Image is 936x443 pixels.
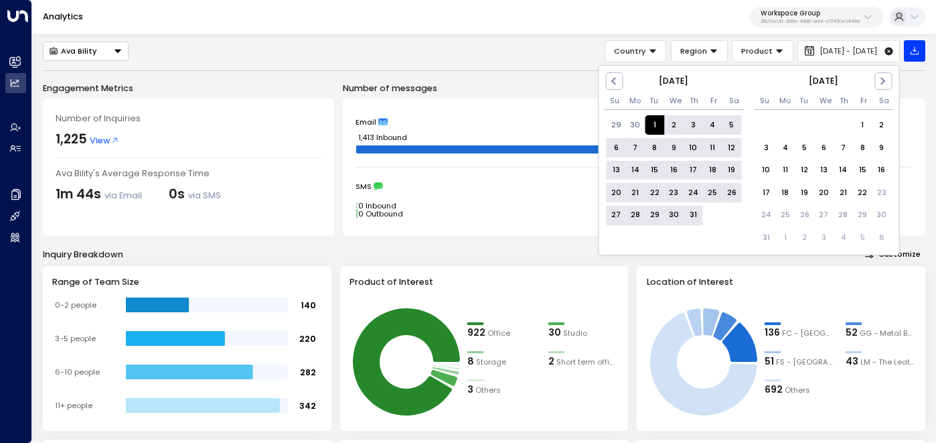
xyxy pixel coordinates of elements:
p: Number of messages [343,82,925,94]
button: Workspace Group36c5ec06-2b8e-4dd6-aa1e-c77490e3446d [750,7,884,28]
div: 922Office [467,326,538,340]
tspan: 220 [299,332,316,344]
div: Choose Sunday, June 29th, 2025 [607,115,626,135]
div: 1m 44s [56,185,142,204]
div: Choose Monday, August 18th, 2025 [775,183,795,202]
span: Country [614,45,646,57]
div: Choose Monday, July 21st, 2025 [625,183,645,202]
div: Choose Monday, August 11th, 2025 [775,161,795,180]
div: 0s [169,185,221,204]
button: Region [671,40,728,62]
div: Thursday [689,97,698,106]
div: Choose Monday, June 30th, 2025 [625,115,645,135]
div: 3 [467,383,473,397]
button: Product [732,40,793,62]
div: Tuesday [799,97,809,106]
div: Sunday [760,97,769,106]
div: Not available Friday, September 5th, 2025 [853,228,872,247]
div: 2 [548,355,554,369]
div: Choose Wednesday, July 16th, 2025 [664,161,684,180]
button: Next Month [874,72,892,90]
div: Choose Saturday, July 12th, 2025 [722,138,741,157]
div: Choose Tuesday, July 1st, 2025 [645,115,664,135]
div: Choose Thursday, July 24th, 2025 [684,183,703,202]
div: Inquiry Breakdown [43,248,123,261]
div: Tuesday [649,97,659,106]
span: Email [356,117,376,127]
div: Choose Tuesday, July 8th, 2025 [645,138,664,157]
div: Not available Saturday, August 23rd, 2025 [872,183,891,202]
div: 922 [467,326,485,340]
div: Thursday [839,97,848,106]
div: [DATE] [605,75,744,87]
div: Choose Wednesday, August 20th, 2025 [814,183,834,202]
div: 30Studio [548,326,619,340]
div: Not available Monday, August 25th, 2025 [775,206,795,225]
div: Choose Thursday, August 14th, 2025 [834,161,853,180]
div: Choose Wednesday, July 30th, 2025 [664,206,684,225]
div: 8Storage [467,355,538,369]
div: Choose Wednesday, July 2nd, 2025 [664,115,684,135]
div: SMS [356,182,913,191]
div: Choose Thursday, July 31st, 2025 [684,206,703,225]
div: Choose Thursday, July 17th, 2025 [684,161,703,180]
div: Choose Saturday, July 19th, 2025 [722,161,741,180]
div: Choose Tuesday, August 19th, 2025 [795,183,814,202]
span: via SMS [188,190,221,201]
div: 52GG - Metal Box Factory [846,326,916,340]
div: Not available Saturday, August 30th, 2025 [872,206,891,225]
button: Country [605,40,667,62]
tspan: 0-2 people [55,300,96,310]
div: Not available Sunday, August 31st, 2025 [757,228,776,247]
div: Choose Friday, August 15th, 2025 [853,161,872,180]
div: Choose Sunday, July 13th, 2025 [607,161,626,180]
div: Choose Sunday, July 6th, 2025 [607,138,626,157]
div: 51 [765,355,774,369]
tspan: 140 [301,299,316,310]
span: via Email [104,190,142,201]
tspan: 3-5 people [55,333,96,344]
span: Region [680,45,707,57]
button: Previous Month [606,72,623,90]
div: Choose Friday, August 22nd, 2025 [853,183,872,202]
p: 36c5ec06-2b8e-4dd6-aa1e-c77490e3446d [761,19,860,24]
div: Choose Saturday, August 16th, 2025 [872,161,891,180]
div: Choose Wednesday, August 6th, 2025 [814,138,834,157]
div: Choose Friday, July 4th, 2025 [703,115,722,135]
div: Choose Monday, August 4th, 2025 [775,138,795,157]
span: Storage [476,357,506,368]
div: [DATE] [754,75,893,87]
div: Choose Wednesday, August 13th, 2025 [814,161,834,180]
tspan: 342 [299,399,316,411]
div: Choose Friday, July 11th, 2025 [703,138,722,157]
div: Not available Thursday, August 28th, 2025 [834,206,853,225]
div: 30 [548,326,561,340]
p: Engagement Metrics [43,82,334,94]
div: Not available Friday, August 29th, 2025 [853,206,872,225]
button: [DATE] - [DATE] [797,40,899,62]
a: Analytics [43,11,83,22]
div: Not available Wednesday, September 3rd, 2025 [814,228,834,247]
button: Ava Bility [43,42,129,61]
div: Choose Saturday, August 9th, 2025 [872,138,891,157]
div: Not available Monday, September 1st, 2025 [775,228,795,247]
div: Choose Sunday, August 3rd, 2025 [757,138,776,157]
div: Choose Tuesday, July 15th, 2025 [645,161,664,180]
div: 51FS - Fleet Street [765,355,835,369]
div: Choose Friday, August 1st, 2025 [853,115,872,135]
div: Choose Saturday, July 26th, 2025 [722,183,741,202]
div: 43LM - The Leather Market [846,355,916,369]
span: [DATE] - [DATE] [820,47,877,56]
h3: Location of Interest [647,275,916,288]
div: Choose Tuesday, July 29th, 2025 [645,206,664,225]
div: Saturday [729,97,738,106]
div: Button group with a nested menu [43,42,129,61]
tspan: 0 Outbound [358,208,403,219]
div: Choose Thursday, July 10th, 2025 [684,138,703,157]
div: Choose Wednesday, July 9th, 2025 [664,138,684,157]
div: Wednesday [670,97,679,106]
div: 8 [467,355,474,369]
div: 43 [846,355,858,369]
span: Short term office space [556,357,619,368]
div: Saturday [879,97,888,106]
